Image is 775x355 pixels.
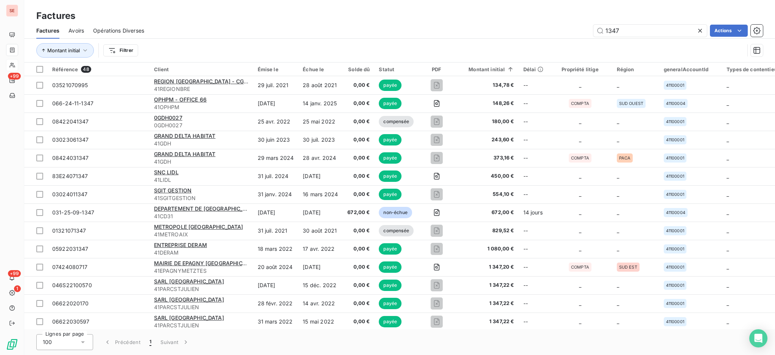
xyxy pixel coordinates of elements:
[379,134,402,145] span: payée
[727,318,729,325] span: _
[154,314,224,321] span: SARL [GEOGRAPHIC_DATA]
[459,245,514,253] span: 1 080,00 €
[347,191,370,198] span: 0,00 €
[154,103,249,111] span: 41OPHPM
[459,281,514,289] span: 1 347,22 €
[253,94,299,113] td: [DATE]
[579,118,581,125] span: _
[664,66,717,72] div: generalAccountId
[666,119,684,124] span: 41100001
[154,169,179,175] span: SNC LIDL
[619,156,631,160] span: PACA
[52,246,89,252] span: 05922031347
[154,260,305,266] span: MAIRIE DE EPAGNY [GEOGRAPHIC_DATA][PERSON_NAME]
[347,66,370,72] div: Solde dû
[459,81,514,89] span: 134,78 €
[298,167,343,185] td: [DATE]
[552,66,607,72] div: Propriété litige
[253,131,299,149] td: 30 juin 2023
[52,66,78,72] span: Référence
[749,329,767,347] div: Open Intercom Messenger
[379,298,402,309] span: payée
[519,203,548,222] td: 14 jours
[149,338,151,346] span: 1
[459,172,514,180] span: 450,00 €
[154,176,249,184] span: 41LIDL
[52,100,93,106] span: 066-24-11-1347
[379,66,413,72] div: Statut
[52,282,92,288] span: 046S22100570
[710,25,748,37] button: Actions
[154,96,207,103] span: OPHPM - OFFICE 66
[666,101,685,106] span: 41100004
[666,210,685,215] span: 41100004
[666,319,684,324] span: 41100001
[145,334,156,350] button: 1
[727,264,729,270] span: _
[154,285,249,293] span: 41PARCSTJULIEN
[68,27,84,34] span: Avoirs
[617,136,619,143] span: _
[154,296,224,303] span: SARL [GEOGRAPHIC_DATA]
[379,170,402,182] span: payée
[666,265,684,269] span: 41100001
[617,66,655,72] div: Région
[93,27,144,34] span: Opérations Diverses
[6,5,18,17] div: SE
[298,203,343,222] td: [DATE]
[459,136,514,144] span: 243,60 €
[619,101,643,106] span: SUD OUEST
[154,322,249,329] span: 41PARCSTJULIEN
[156,334,194,350] button: Suivant
[298,258,343,276] td: [DATE]
[43,338,52,346] span: 100
[459,100,514,107] span: 148,26 €
[593,25,707,37] input: Rechercher
[519,149,548,167] td: --
[617,318,619,325] span: _
[52,227,86,234] span: 01321071347
[347,245,370,253] span: 0,00 €
[727,155,729,161] span: _
[154,66,249,72] div: Client
[666,83,684,88] span: 41100001
[253,258,299,276] td: 20 août 2024
[619,265,637,269] span: SUD EST
[298,131,343,149] td: 30 juil. 2023
[666,192,684,197] span: 41100001
[617,227,619,234] span: _
[154,194,249,202] span: 41SGITGESTION
[36,9,75,23] h3: Factures
[459,209,514,216] span: 672,00 €
[8,270,21,277] span: +99
[666,283,684,288] span: 41100001
[347,172,370,180] span: 0,00 €
[519,167,548,185] td: --
[154,151,216,157] span: GRAND DELTA HABITAT
[347,118,370,125] span: 0,00 €
[459,318,514,325] span: 1 347,22 €
[154,224,243,230] span: METROPOLE [GEOGRAPHIC_DATA]
[579,300,581,307] span: _
[571,101,589,106] span: COMPTA
[298,149,343,167] td: 28 avr. 2024
[379,152,402,164] span: payée
[298,313,343,331] td: 15 mai 2022
[298,276,343,294] td: 15 déc. 2022
[666,228,684,233] span: 41100001
[579,136,581,143] span: _
[666,174,684,178] span: 41100001
[253,222,299,240] td: 31 juil. 2021
[617,191,619,197] span: _
[347,136,370,144] span: 0,00 €
[727,209,729,216] span: _
[617,246,619,252] span: _
[258,66,294,72] div: Émise le
[154,213,249,220] span: 41CD31
[379,225,413,236] span: compensée
[253,185,299,203] td: 31 janv. 2024
[347,154,370,162] span: 0,00 €
[459,191,514,198] span: 554,10 €
[52,136,89,143] span: 03023061347
[6,338,18,350] img: Logo LeanPay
